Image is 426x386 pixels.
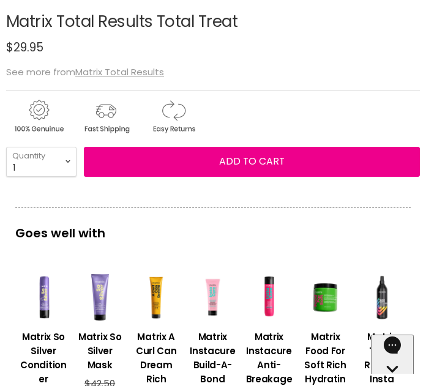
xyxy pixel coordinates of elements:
span: $29.95 [6,39,43,56]
p: Goes well with [15,207,411,247]
img: returns.gif [141,98,206,135]
img: genuine.gif [6,98,71,135]
h1: Matrix Total Results Total Treat [6,13,420,31]
span: Add to cart [219,154,285,168]
a: View product:Matrix Instacure Anti-Breakage Conditioner [245,274,292,321]
span: See more from [6,65,164,78]
select: Quantity [6,147,77,177]
h3: Matrix So Silver Conditioner [20,330,67,386]
a: View product:Matrix Food For Soft Rich Hydrating Mask Treatment [302,274,349,321]
a: View product:Matrix Total Results Insta Cure Porosity Filling Leave-in Treatment - 500ml [359,274,405,321]
img: shipping.gif [73,98,138,135]
button: Add to cart [84,147,420,176]
h3: Matrix So Silver Mask [77,330,123,372]
iframe: Gorgias live chat messenger [371,335,414,374]
a: Matrix Total Results [75,65,164,78]
a: View product:Matrix So Silver Mask [77,321,123,378]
